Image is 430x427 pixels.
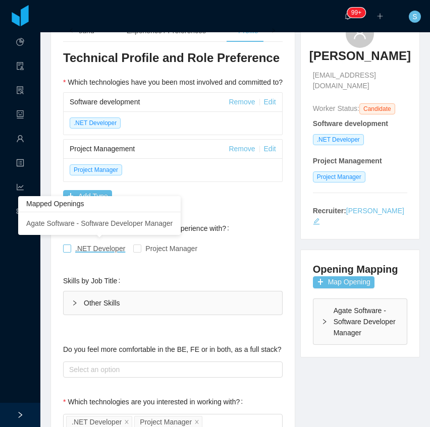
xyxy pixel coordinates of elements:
[264,145,276,153] a: Edit
[313,218,320,225] i: icon: edit
[70,164,122,175] span: Project Manager
[321,319,328,325] i: icon: right
[64,291,282,315] div: Other Skills
[313,276,374,288] button: icon: plusMap Opening
[69,364,272,375] div: Select an option
[70,93,229,111] div: Software development
[66,363,72,376] input: Do you feel more comfortable in the BE, FE or in both, as a full stack?
[313,262,398,276] h4: Opening Mapping
[353,26,367,40] i: icon: user
[63,78,290,86] label: Which technologies have you been most involved and committed to?
[309,48,411,70] a: [PERSON_NAME]
[313,134,364,145] span: .NET Developer
[141,245,201,253] span: Project Manager
[229,98,255,106] a: Remove
[313,119,388,128] strong: Software development
[229,145,255,153] a: Remove
[16,56,24,78] a: icon: audit
[63,345,289,353] label: Do you feel more comfortable in the BE, FE or in both, as a full stack?
[313,171,365,182] span: Project Manager
[16,32,24,53] a: icon: pie-chart
[124,419,129,425] i: icon: close
[359,103,395,114] span: Candidate
[70,117,121,129] span: .NET Developer
[75,245,125,253] span: .NET Developer
[313,157,382,165] strong: Project Management
[377,13,384,20] i: icon: plus
[264,98,276,106] a: Edit
[313,104,359,112] span: Worker Status:
[18,196,181,212] div: Mapped Openings
[344,13,351,20] i: icon: bell
[194,419,199,425] i: icon: close
[16,178,24,199] i: icon: line-chart
[313,70,407,91] span: [EMAIL_ADDRESS][DOMAIN_NAME]
[63,50,283,66] h3: Technical Profile and Role Preference
[63,398,247,406] label: Which technologies are you interested in working with?
[16,203,24,223] i: icon: setting
[313,299,407,344] div: icon: rightAgate Software - Software Developer Manager
[16,105,24,126] a: icon: robot
[347,8,365,18] sup: 1218
[16,82,24,102] i: icon: solution
[346,207,404,215] a: [PERSON_NAME]
[69,28,74,33] i: icon: left
[309,48,411,64] h3: [PERSON_NAME]
[70,140,229,158] div: Project Management
[16,129,24,150] a: icon: user
[26,218,173,229] div: Agate Software - Software Developer Manager
[16,153,24,174] a: icon: profile
[63,277,124,285] label: Skills by Job Title
[63,190,112,202] button: icon: plusAdd Type
[313,207,346,215] strong: Recruiter:
[271,28,276,33] i: icon: right
[412,11,417,23] span: S
[72,300,78,306] i: icon: right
